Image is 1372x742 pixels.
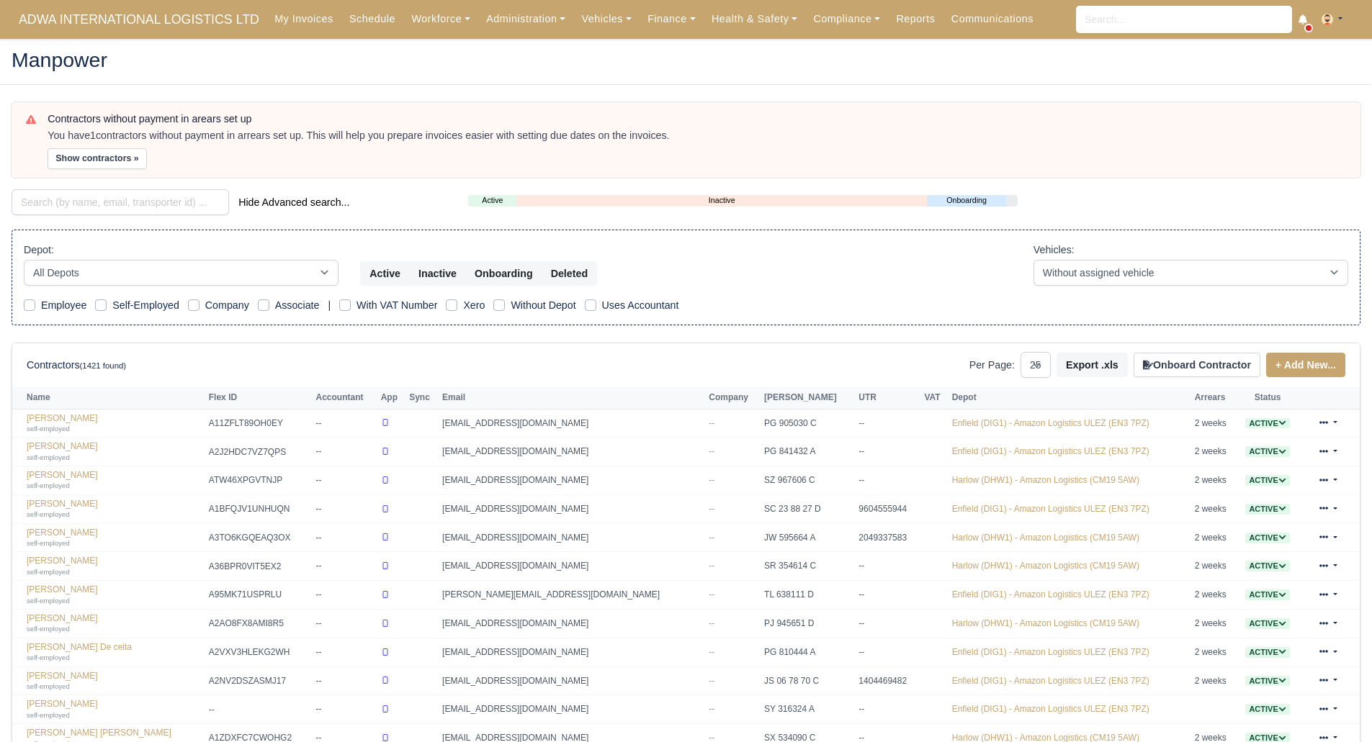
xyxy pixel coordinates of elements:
td: TL 638111 D [761,581,855,610]
label: Per Page: [969,357,1015,374]
label: Uses Accountant [602,297,679,314]
label: Company [205,297,249,314]
button: Deleted [542,261,597,286]
button: Onboard Contractor [1134,353,1260,377]
td: A2J2HDC7VZ7QPS [205,438,313,466]
a: Schedule [341,5,403,33]
td: [EMAIL_ADDRESS][DOMAIN_NAME] [439,523,705,552]
a: Active [1245,589,1289,600]
iframe: Chat Widget [1300,673,1372,742]
td: SC 23 88 27 D [761,494,855,523]
a: Harlow (DHW1) - Amazon Logistics (CM19 5AW) [952,475,1139,485]
button: Show contractors » [48,148,147,169]
a: Enfield (DIG1) - Amazon Logistics ULEZ (EN3 7PZ) [952,647,1149,657]
td: A95MK71USPRLU [205,581,313,610]
td: -- [313,409,377,438]
input: Search (by name, email, transporter id) ... [12,189,229,215]
td: [EMAIL_ADDRESS][DOMAIN_NAME] [439,552,705,581]
td: -- [313,466,377,495]
th: Company [705,387,761,409]
a: [PERSON_NAME] self-employed [27,556,202,576]
td: JW 595664 A [761,523,855,552]
td: A36BPR0VIT5EX2 [205,552,313,581]
td: -- [313,695,377,724]
label: Self-Employed [112,297,179,314]
span: -- [709,504,714,514]
td: -- [855,581,920,610]
td: [EMAIL_ADDRESS][DOMAIN_NAME] [439,638,705,666]
div: Manpower [1,38,1371,85]
td: -- [313,438,377,466]
span: -- [709,533,714,543]
a: Health & Safety [704,5,806,33]
small: self-employed [27,568,70,576]
td: -- [313,666,377,695]
td: 2 weeks [1191,638,1237,666]
td: 2 weeks [1191,466,1237,495]
th: Depot [949,387,1191,409]
a: [PERSON_NAME] self-employed [27,470,202,491]
a: Active [1245,418,1289,428]
span: ADWA INTERNATIONAL LOGISTICS LTD [12,5,266,34]
td: -- [855,438,920,466]
a: Enfield (DIG1) - Amazon Logistics ULEZ (EN3 7PZ) [952,676,1149,686]
td: -- [855,466,920,495]
a: ADWA INTERNATIONAL LOGISTICS LTD [12,6,266,34]
th: Name [12,387,205,409]
a: Inactive [516,194,927,207]
small: self-employed [27,481,70,489]
span: -- [709,618,714,628]
td: A11ZFLT89OH0EY [205,409,313,438]
a: Compliance [805,5,888,33]
label: With VAT Number [357,297,437,314]
label: Vehicles: [1034,242,1075,258]
a: [PERSON_NAME] self-employed [27,413,202,434]
th: Sync [405,387,439,409]
span: Active [1245,533,1289,543]
span: -- [709,561,714,571]
td: PJ 945651 D [761,610,855,638]
a: [PERSON_NAME] self-employed [27,584,202,605]
input: Search... [1076,6,1292,33]
th: Email [439,387,705,409]
label: Depot: [24,242,54,258]
td: A3TO6KGQEAQ3OX [205,523,313,552]
th: UTR [855,387,920,409]
button: Active [360,261,410,286]
span: Active [1245,446,1289,457]
small: self-employed [27,510,70,518]
th: Status [1237,387,1299,409]
a: Enfield (DIG1) - Amazon Logistics ULEZ (EN3 7PZ) [952,446,1149,456]
a: Active [1245,618,1289,628]
td: PG 810444 A [761,638,855,666]
a: Active [1245,561,1289,571]
a: [PERSON_NAME] self-employed [27,528,202,548]
td: SY 316324 A [761,695,855,724]
td: 2 weeks [1191,409,1237,438]
td: 2 weeks [1191,523,1237,552]
td: 2 weeks [1191,438,1237,466]
strong: 1 [90,130,96,141]
a: [PERSON_NAME] self-employed [27,441,202,462]
small: self-employed [27,539,70,547]
label: Xero [463,297,485,314]
td: -- [205,695,313,724]
a: Enfield (DIG1) - Amazon Logistics ULEZ (EN3 7PZ) [952,504,1149,514]
span: Active [1245,589,1289,600]
td: A2VXV3HLEKG2WH [205,638,313,666]
small: self-employed [27,711,70,719]
a: [PERSON_NAME] self-employed [27,613,202,634]
a: + Add New... [1266,353,1345,377]
span: Active [1245,647,1289,658]
label: Without Depot [511,297,575,314]
a: [PERSON_NAME] self-employed [27,671,202,692]
td: PG 905030 C [761,409,855,438]
td: -- [313,581,377,610]
a: Vehicles [573,5,640,33]
th: App [377,387,406,409]
td: -- [855,552,920,581]
th: Accountant [313,387,377,409]
span: | [328,299,331,311]
span: Active [1245,676,1289,687]
a: [PERSON_NAME] De ceita self-employed [27,642,202,663]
